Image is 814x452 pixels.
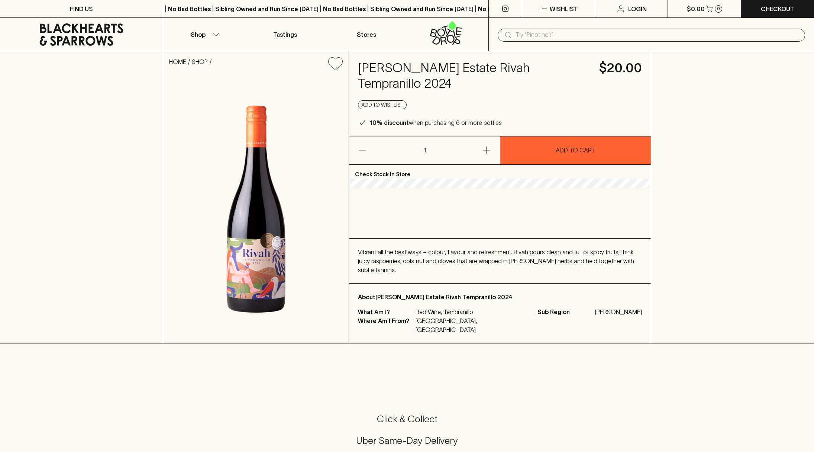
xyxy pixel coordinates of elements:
[349,165,651,179] p: Check Stock In Store
[169,58,186,65] a: HOME
[370,119,409,126] b: 10% discount
[357,30,376,39] p: Stores
[163,18,245,51] button: Shop
[358,249,634,273] span: Vibrant all the best ways – colour, flavour and refreshment. Rivah pours clean and full of spicy ...
[595,307,642,316] span: [PERSON_NAME]
[358,316,414,334] p: Where Am I From?
[358,60,590,91] h4: [PERSON_NAME] Estate Rivah Tempranillo 2024
[599,60,642,76] h4: $20.00
[325,54,346,73] button: Add to wishlist
[358,100,407,109] button: Add to wishlist
[9,413,805,425] h5: Click & Collect
[273,30,297,39] p: Tastings
[761,4,794,13] p: Checkout
[358,293,642,301] p: About [PERSON_NAME] Estate Rivah Tempranillo 2024
[9,435,805,447] h5: Uber Same-Day Delivery
[416,316,529,334] p: [GEOGRAPHIC_DATA], [GEOGRAPHIC_DATA]
[628,4,647,13] p: Login
[550,4,578,13] p: Wishlist
[416,307,529,316] p: Red Wine, Tempranillo
[537,307,593,316] span: Sub Region
[370,118,502,127] p: when purchasing 6 or more bottles
[163,76,349,343] img: 38783.png
[358,307,414,316] p: What Am I?
[556,146,595,155] p: ADD TO CART
[516,29,799,41] input: Try "Pinot noir"
[687,4,705,13] p: $0.00
[70,4,93,13] p: FIND US
[416,136,433,164] p: 1
[717,7,720,11] p: 0
[191,30,206,39] p: Shop
[500,136,651,164] button: ADD TO CART
[245,18,326,51] a: Tastings
[326,18,407,51] a: Stores
[192,58,208,65] a: SHOP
